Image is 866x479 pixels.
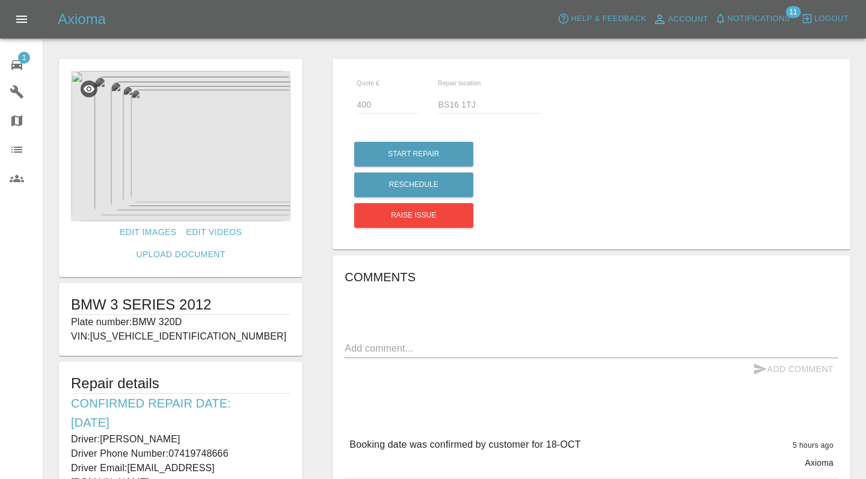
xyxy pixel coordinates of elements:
[438,79,481,87] span: Repair location
[131,243,230,266] a: Upload Document
[554,10,649,28] button: Help & Feedback
[71,447,290,461] p: Driver Phone Number: 07419748666
[354,203,473,228] button: Raise issue
[354,142,473,166] button: Start Repair
[71,295,290,314] h1: BMW 3 SERIES 2012
[668,13,708,26] span: Account
[785,6,800,18] span: 11
[354,172,473,197] button: Reschedule
[805,457,834,469] p: Axioma
[798,10,852,28] button: Logout
[71,374,290,393] h5: Repair details
[181,221,247,243] a: Edit Videos
[711,10,793,28] button: Notifications
[115,221,181,243] a: Edit Images
[571,12,646,26] span: Help & Feedback
[18,52,30,64] span: 1
[357,79,379,87] span: Quote £
[814,12,849,26] span: Logout
[728,12,790,26] span: Notifications
[58,10,106,29] h5: Axioma
[793,441,834,450] span: 5 hours ago
[345,267,838,287] h6: Comments
[649,10,711,29] a: Account
[71,71,290,221] img: da7d2f1b-7b22-4ffc-a8f1-51db7cf0d677
[71,394,290,432] h6: Confirmed Repair Date: [DATE]
[7,5,36,34] button: Open drawer
[71,329,290,344] p: VIN: [US_VEHICLE_IDENTIFICATION_NUMBER]
[71,315,290,329] p: Plate number: BMW 320D
[349,438,580,452] p: Booking date was confirmed by customer for 18-OCT
[71,432,290,447] p: Driver: [PERSON_NAME]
